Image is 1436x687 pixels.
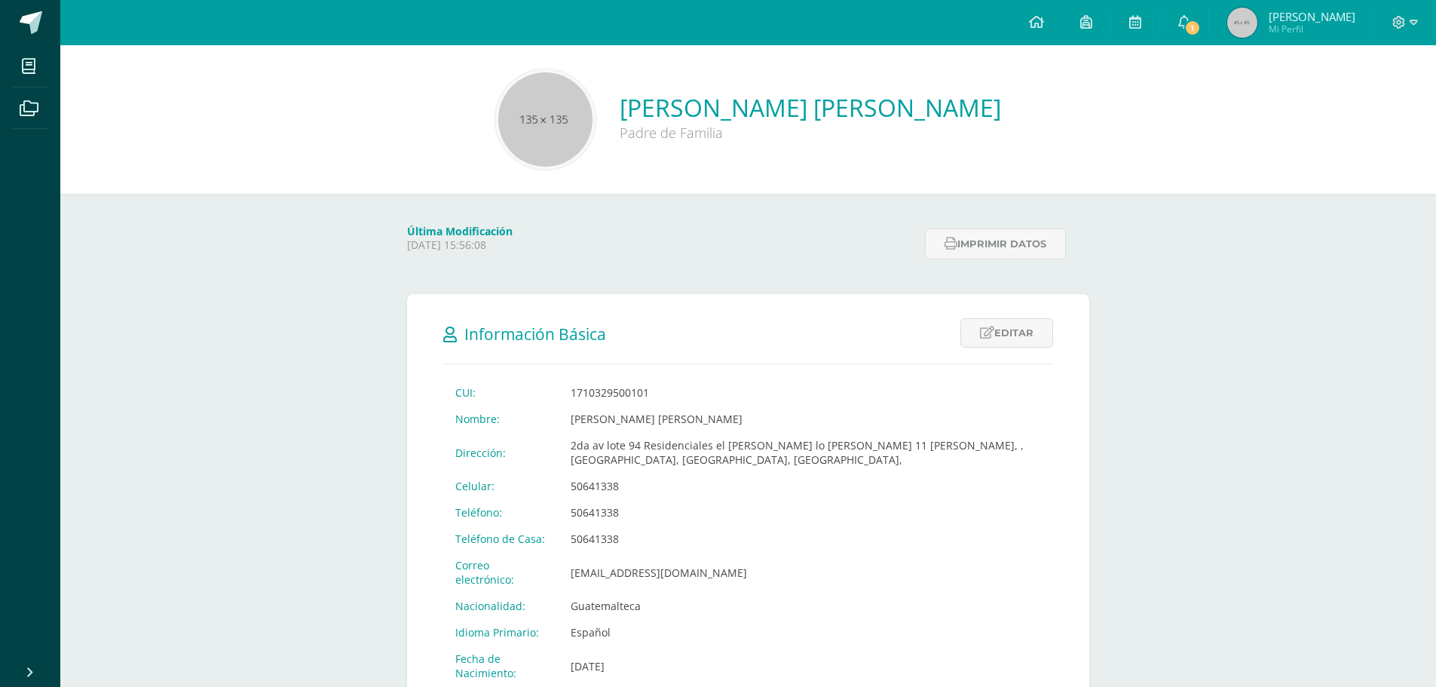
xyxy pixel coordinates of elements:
[620,124,1001,142] div: Padre de Familia
[559,432,1053,473] td: 2da av lote 94 Residenciales el [PERSON_NAME] lo [PERSON_NAME] 11 [PERSON_NAME], , [GEOGRAPHIC_DA...
[443,552,559,593] td: Correo electrónico:
[559,593,1053,619] td: Guatemalteca
[443,526,559,552] td: Teléfono de Casa:
[1184,20,1201,36] span: 1
[559,646,1053,686] td: [DATE]
[443,473,559,499] td: Celular:
[443,646,559,686] td: Fecha de Nacimiento:
[443,619,559,646] td: Idioma Primario:
[1227,8,1257,38] img: 45x45
[925,228,1066,259] button: Imprimir datos
[559,619,1053,646] td: Español
[443,499,559,526] td: Teléfono:
[559,379,1053,406] td: 1710329500101
[559,526,1053,552] td: 50641338
[443,379,559,406] td: CUI:
[1269,9,1355,24] span: [PERSON_NAME]
[960,318,1053,348] a: Editar
[559,473,1053,499] td: 50641338
[407,238,916,252] p: [DATE] 15:56:08
[559,552,1053,593] td: [EMAIL_ADDRESS][DOMAIN_NAME]
[1269,23,1355,35] span: Mi Perfil
[620,91,1001,124] a: [PERSON_NAME] [PERSON_NAME]
[443,406,559,432] td: Nombre:
[443,593,559,619] td: Nacionalidad:
[559,406,1053,432] td: [PERSON_NAME] [PERSON_NAME]
[443,432,559,473] td: Dirección:
[407,224,916,238] h4: Última Modificación
[559,499,1053,526] td: 50641338
[498,72,592,167] img: 135x135
[464,324,606,345] span: Información Básica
